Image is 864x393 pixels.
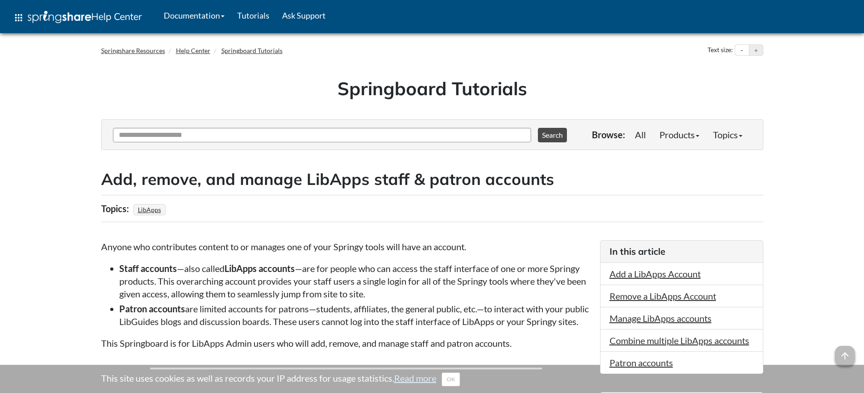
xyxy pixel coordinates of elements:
[108,76,757,101] h1: Springboard Tutorials
[101,240,591,253] p: Anyone who contributes content to or manages one of your Springy tools will have an account.
[735,45,749,56] button: Decrease text size
[101,47,165,54] a: Springshare Resources
[225,263,295,274] strong: LibApps accounts
[119,303,185,314] strong: Patron accounts
[231,4,276,27] a: Tutorials
[610,245,754,258] h3: In this article
[92,372,772,386] div: This site uses cookies as well as records your IP address for usage statistics.
[101,200,131,217] div: Topics:
[91,10,142,22] span: Help Center
[276,4,332,27] a: Ask Support
[221,47,283,54] a: Springboard Tutorials
[592,128,625,141] p: Browse:
[706,126,749,144] a: Topics
[628,126,653,144] a: All
[101,337,591,349] p: This Springboard is for LibApps Admin users who will add, remove, and manage staff and patron acc...
[28,11,91,23] img: Springshare
[706,44,735,56] div: Text size:
[137,203,162,216] a: LibApps
[157,4,231,27] a: Documentation
[119,302,591,328] li: are limited accounts for patrons—students, affiliates, the general public, etc.—to interact with ...
[610,268,701,279] a: Add a LibApps Account
[835,346,855,366] span: arrow_upward
[610,357,673,368] a: Patron accounts
[610,335,749,346] a: Combine multiple LibApps accounts
[101,168,763,190] h2: Add, remove, and manage LibApps staff & patron accounts
[119,263,177,274] strong: Staff accounts
[749,45,763,56] button: Increase text size
[176,47,210,54] a: Help Center
[7,4,148,31] a: apps Help Center
[13,12,24,23] span: apps
[835,347,855,358] a: arrow_upward
[538,128,567,142] button: Search
[119,262,591,300] li: —also called —are for people who can access the staff interface of one or more Springy products. ...
[610,313,712,324] a: Manage LibApps accounts
[653,126,706,144] a: Products
[610,291,716,301] a: Remove a LibApps Account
